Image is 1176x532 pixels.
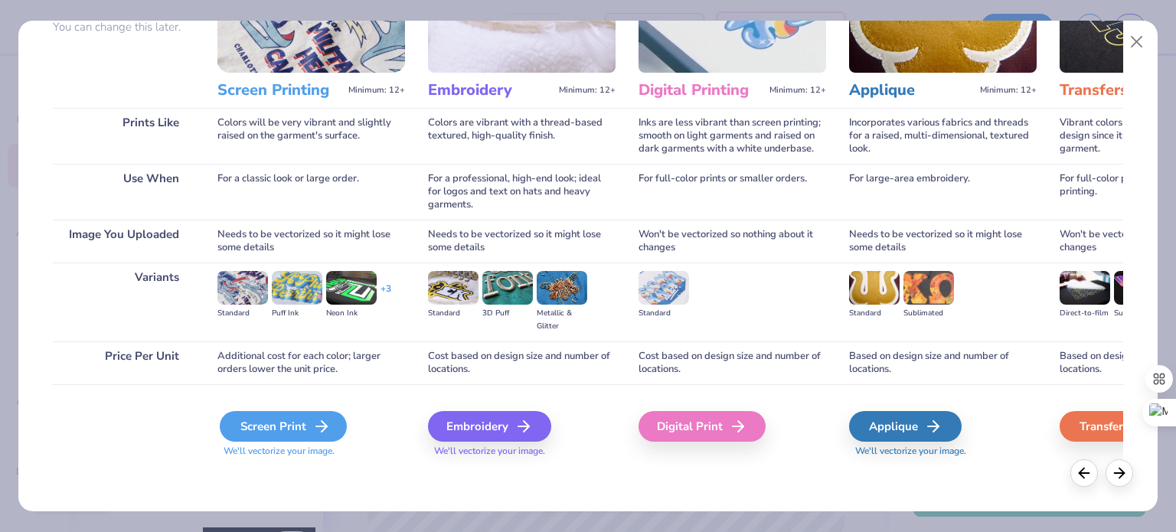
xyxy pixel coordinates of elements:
div: Based on design size and number of locations. [849,341,1037,384]
div: For a professional, high-end look; ideal for logos and text on hats and heavy garments. [428,164,616,220]
div: Colors are vibrant with a thread-based textured, high-quality finish. [428,108,616,164]
span: Minimum: 12+ [980,85,1037,96]
button: Close [1122,28,1151,57]
span: Minimum: 12+ [348,85,405,96]
img: Standard [428,271,479,305]
div: Direct-to-film [1060,307,1110,320]
img: Neon Ink [326,271,377,305]
div: Puff Ink [272,307,322,320]
div: Price Per Unit [53,341,194,384]
div: Supacolor [1114,307,1165,320]
img: Sublimated [903,271,954,305]
div: Colors will be very vibrant and slightly raised on the garment's surface. [217,108,405,164]
div: For large-area embroidery. [849,164,1037,220]
img: 3D Puff [482,271,533,305]
div: Standard [217,307,268,320]
div: For full-color prints or smaller orders. [639,164,826,220]
img: Standard [849,271,900,305]
img: Direct-to-film [1060,271,1110,305]
div: Variants [53,263,194,341]
span: Minimum: 12+ [769,85,826,96]
h3: Digital Printing [639,80,763,100]
h3: Applique [849,80,974,100]
div: Applique [849,411,962,442]
div: Cost based on design size and number of locations. [428,341,616,384]
div: Needs to be vectorized so it might lose some details [217,220,405,263]
div: Screen Print [220,411,347,442]
div: Prints Like [53,108,194,164]
div: Metallic & Glitter [537,307,587,333]
div: Won't be vectorized so nothing about it changes [639,220,826,263]
div: Cost based on design size and number of locations. [639,341,826,384]
div: Needs to be vectorized so it might lose some details [428,220,616,263]
div: For a classic look or large order. [217,164,405,220]
div: Embroidery [428,411,551,442]
div: 3D Puff [482,307,533,320]
span: We'll vectorize your image. [849,445,1037,458]
span: Minimum: 12+ [559,85,616,96]
div: + 3 [381,282,391,308]
div: Neon Ink [326,307,377,320]
div: Standard [849,307,900,320]
div: Digital Print [639,411,766,442]
img: Standard [639,271,689,305]
span: We'll vectorize your image. [428,445,616,458]
div: Additional cost for each color; larger orders lower the unit price. [217,341,405,384]
div: Incorporates various fabrics and threads for a raised, multi-dimensional, textured look. [849,108,1037,164]
div: Inks are less vibrant than screen printing; smooth on light garments and raised on dark garments ... [639,108,826,164]
div: Use When [53,164,194,220]
img: Metallic & Glitter [537,271,587,305]
div: Standard [639,307,689,320]
div: Image You Uploaded [53,220,194,263]
div: Transfers [1060,411,1172,442]
span: We'll vectorize your image. [217,445,405,458]
h3: Embroidery [428,80,553,100]
img: Supacolor [1114,271,1165,305]
img: Puff Ink [272,271,322,305]
div: Standard [428,307,479,320]
div: Needs to be vectorized so it might lose some details [849,220,1037,263]
p: You can change this later. [53,21,194,34]
div: Sublimated [903,307,954,320]
h3: Screen Printing [217,80,342,100]
img: Standard [217,271,268,305]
